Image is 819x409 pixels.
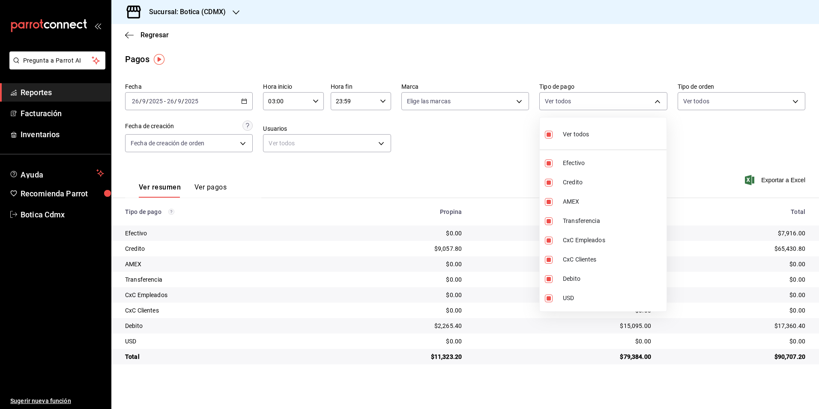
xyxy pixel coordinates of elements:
[563,130,589,139] span: Ver todos
[563,217,663,226] span: Transferencia
[563,159,663,168] span: Efectivo
[563,294,663,303] span: USD
[563,274,663,283] span: Debito
[154,54,164,65] img: Tooltip marker
[563,255,663,264] span: CxC Clientes
[563,236,663,245] span: CxC Empleados
[563,178,663,187] span: Credito
[563,197,663,206] span: AMEX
